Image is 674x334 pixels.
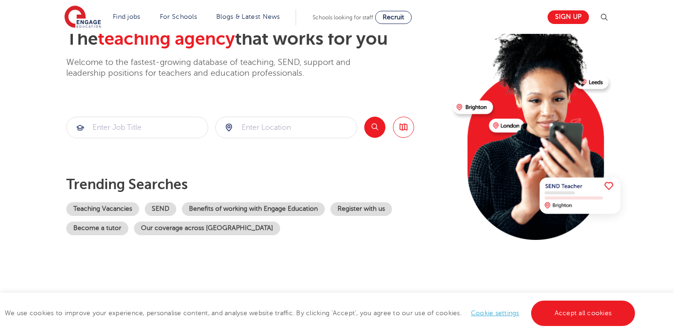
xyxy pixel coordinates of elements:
button: Search [364,117,385,138]
img: Engage Education [64,6,101,29]
a: Teaching Vacancies [66,202,139,216]
h2: The that works for you [66,28,446,50]
a: SEND [145,202,176,216]
a: Benefits of working with Engage Education [182,202,325,216]
a: Find jobs [113,13,141,20]
a: Cookie settings [471,310,519,317]
span: Schools looking for staff [313,14,373,21]
input: Submit [216,117,357,138]
a: Become a tutor [66,222,128,235]
span: Recruit [383,14,404,21]
div: Submit [66,117,208,138]
span: teaching agency [98,29,235,49]
span: We use cookies to improve your experience, personalise content, and analyse website traffic. By c... [5,310,637,317]
p: Trending searches [66,176,446,193]
a: Blogs & Latest News [216,13,280,20]
a: Register with us [330,202,392,216]
p: Welcome to the fastest-growing database of teaching, SEND, support and leadership positions for t... [66,57,376,79]
a: For Schools [160,13,197,20]
div: Submit [215,117,357,138]
input: Submit [67,117,208,138]
a: Our coverage across [GEOGRAPHIC_DATA] [134,222,280,235]
a: Recruit [375,11,412,24]
a: Sign up [548,10,589,24]
a: Accept all cookies [531,301,635,326]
